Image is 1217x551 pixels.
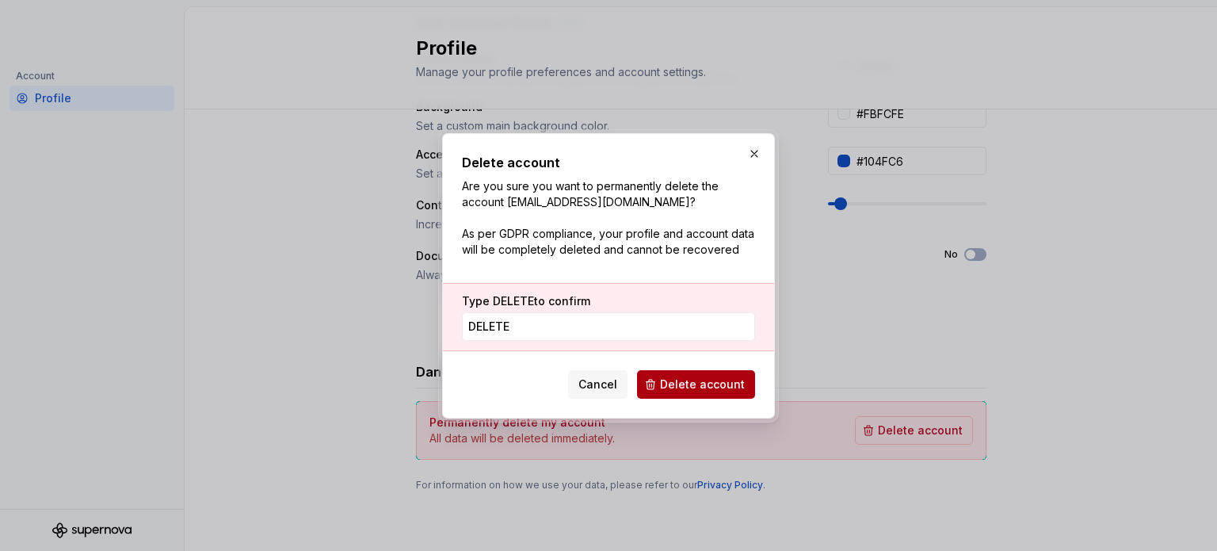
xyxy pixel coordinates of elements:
h2: Delete account [462,153,755,172]
label: Type to confirm [462,293,590,309]
span: Delete account [660,377,745,392]
span: Cancel [578,377,617,392]
p: Are you sure you want to permanently delete the account [EMAIL_ADDRESS][DOMAIN_NAME]? As per GDPR... [462,178,755,258]
input: DELETE [462,312,755,341]
button: Cancel [568,370,628,399]
button: Delete account [637,370,755,399]
span: DELETE [493,294,534,308]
